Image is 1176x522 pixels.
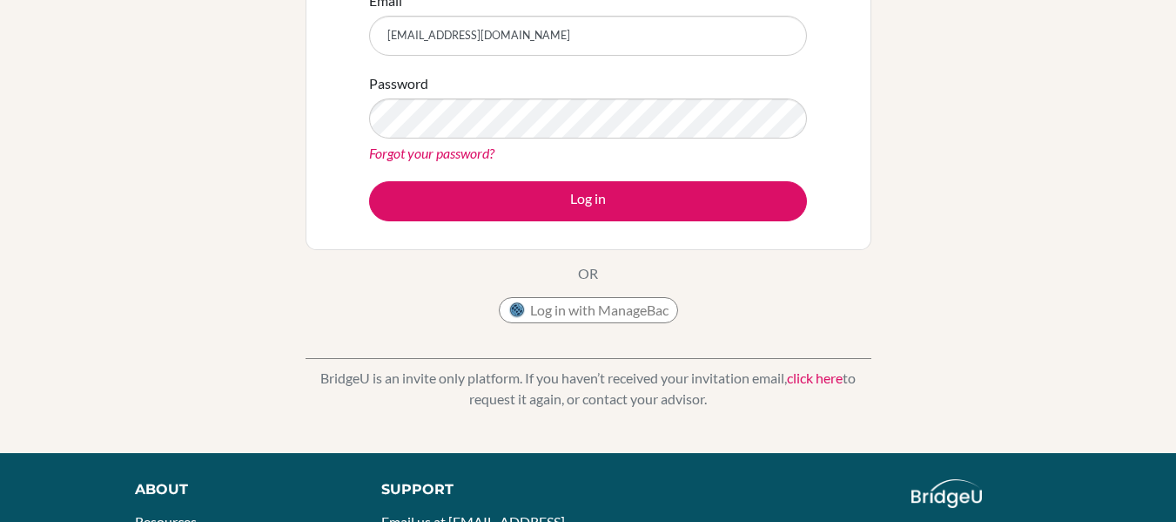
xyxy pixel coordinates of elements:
[306,368,871,410] p: BridgeU is an invite only platform. If you haven’t received your invitation email, to request it ...
[499,297,678,323] button: Log in with ManageBac
[578,263,598,284] p: OR
[911,479,982,508] img: logo_white@2x-f4f0deed5e89b7ecb1c2cc34c3e3d731f90f0f143d5ea2071677605dd97b5244.png
[369,73,428,94] label: Password
[369,181,807,221] button: Log in
[381,479,571,500] div: Support
[369,145,494,161] a: Forgot your password?
[135,479,342,500] div: About
[787,369,843,386] a: click here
